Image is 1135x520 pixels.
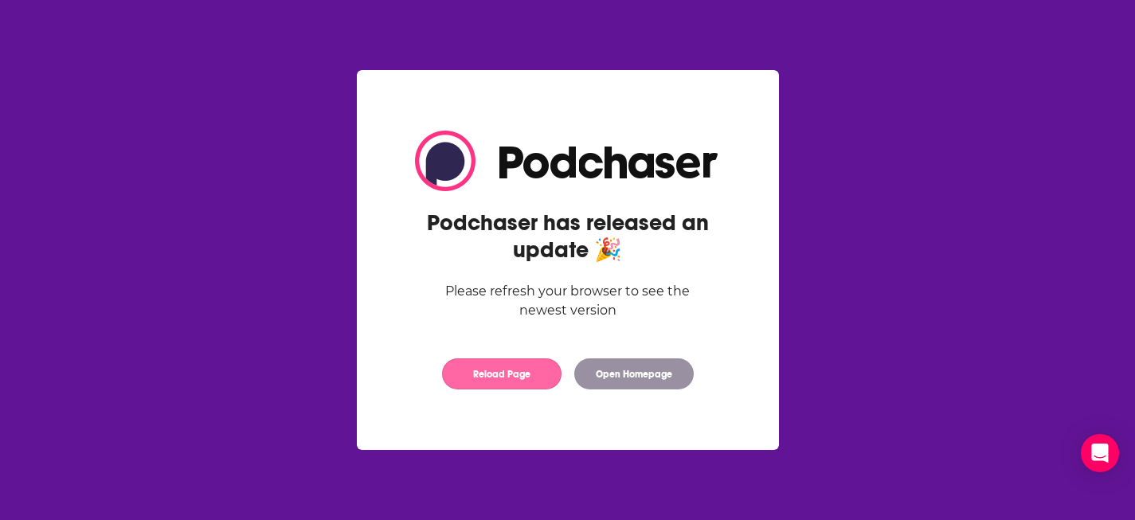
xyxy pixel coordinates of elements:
img: Logo [415,131,721,191]
div: Please refresh your browser to see the newest version [415,282,721,320]
div: Open Intercom Messenger [1081,434,1119,472]
button: Reload Page [442,358,562,389]
h2: Podchaser has released an update 🎉 [415,209,721,264]
button: Open Homepage [574,358,694,389]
